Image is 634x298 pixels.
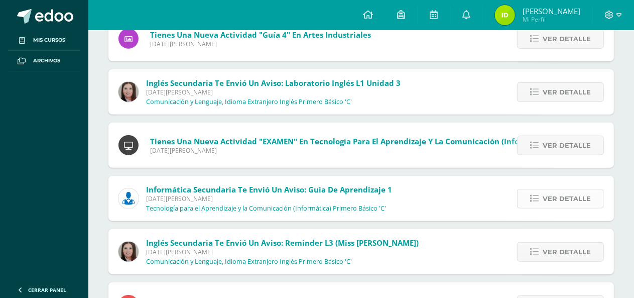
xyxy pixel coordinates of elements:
span: [DATE][PERSON_NAME] [146,194,392,203]
span: [DATE][PERSON_NAME] [150,40,371,48]
span: Informática Secundaria te envió un aviso: Guìa de Aprendizaje 1 [146,184,392,194]
span: Inglés Secundaria te envió un aviso: Reminder L3 (Miss [PERSON_NAME]) [146,238,419,248]
img: 8af0450cf43d44e38c4a1497329761f3.png [118,242,139,262]
p: Comunicación y Lenguaje, Idioma Extranjero Inglés Primero Básico 'C' [146,258,352,266]
span: Inglés Secundaria te envió un aviso: Laboratorio Inglés L1 Unidad 3 [146,78,401,88]
span: Mis cursos [33,36,65,44]
span: Tienes una nueva actividad "Guía 4" En Artes Industriales [150,30,371,40]
p: Comunicación y Lenguaje, Idioma Extranjero Inglés Primero Básico 'C' [146,98,352,106]
span: Mi Perfil [523,15,580,24]
span: Ver detalle [543,136,591,155]
img: 8af0450cf43d44e38c4a1497329761f3.png [118,82,139,102]
a: Archivos [8,51,80,71]
span: [PERSON_NAME] [523,6,580,16]
span: [DATE][PERSON_NAME] [146,248,419,256]
span: Ver detalle [543,83,591,102]
span: Tienes una nueva actividad "EXAMEN" En Tecnología para el Aprendizaje y la Comunicación (Informát... [150,136,552,146]
span: Ver detalle [543,189,591,208]
img: 6ed6846fa57649245178fca9fc9a58dd.png [118,188,139,209]
span: [DATE][PERSON_NAME] [150,146,552,155]
a: Mis cursos [8,30,80,51]
span: Archivos [33,57,60,65]
img: 373a557f38a0f3a1dba7f4f3516949e0.png [495,5,515,25]
span: Ver detalle [543,243,591,261]
span: Cerrar panel [28,286,66,293]
p: Tecnología para el Aprendizaje y la Comunicación (Informática) Primero Básico 'C' [146,205,386,213]
span: [DATE][PERSON_NAME] [146,88,401,96]
span: Ver detalle [543,30,591,48]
